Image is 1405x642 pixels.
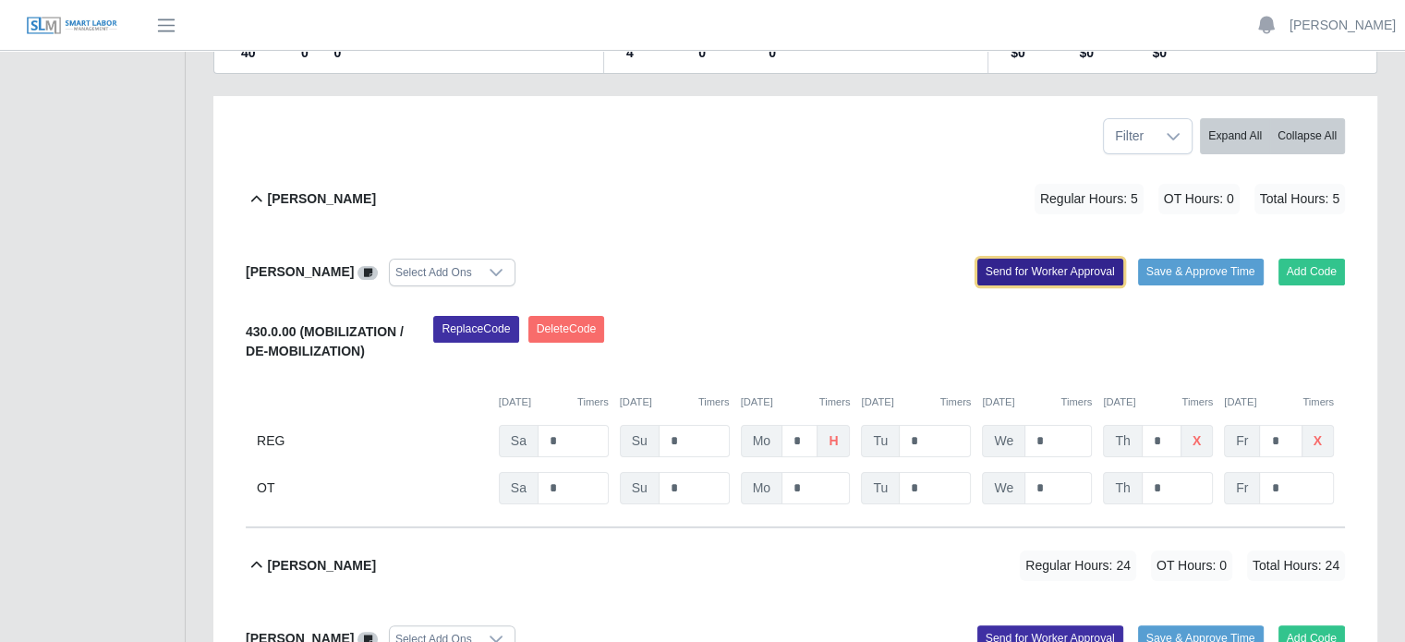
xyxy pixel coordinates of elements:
button: Timers [940,394,972,410]
button: Timers [1181,394,1213,410]
button: Timers [819,394,851,410]
span: Th [1103,425,1142,457]
span: We [982,425,1025,457]
div: [DATE] [620,394,730,410]
dd: $0 [1011,43,1064,62]
div: Select Add Ons [390,260,478,285]
button: Timers [1302,394,1334,410]
dd: 0 [769,43,818,62]
div: [DATE] [499,394,609,410]
button: Add Code [1278,259,1346,285]
button: Timers [1060,394,1092,410]
b: [PERSON_NAME] [268,189,376,209]
span: Fr [1224,472,1260,504]
b: [PERSON_NAME] [268,556,376,575]
b: 430.0.00 (MOBILIZATION / DE-MOBILIZATION) [246,324,404,358]
dd: 0 [333,43,389,62]
span: Su [620,425,660,457]
span: Sa [499,472,539,504]
span: Total Hours: 24 [1247,551,1345,581]
button: ReplaceCode [433,316,518,342]
span: Tu [861,425,900,457]
span: Regular Hours: 5 [1035,184,1144,214]
span: We [982,472,1025,504]
span: Filter [1104,119,1155,153]
span: Th [1103,472,1142,504]
div: [DATE] [982,394,1092,410]
dd: $0 [1152,43,1313,62]
span: Fr [1224,425,1260,457]
button: Collapse All [1269,118,1345,154]
b: h [829,431,838,451]
dd: 0 [301,43,319,62]
button: Save & Approve Time [1138,259,1264,285]
button: [PERSON_NAME] Regular Hours: 24 OT Hours: 0 Total Hours: 24 [246,528,1345,603]
a: [PERSON_NAME] [1290,16,1396,35]
span: Tu [861,472,900,504]
button: [PERSON_NAME] Regular Hours: 5 OT Hours: 0 Total Hours: 5 [246,162,1345,236]
button: Send for Worker Approval [977,259,1123,285]
dd: 4 [626,43,684,62]
dd: 40 [241,43,286,62]
b: [PERSON_NAME] [246,264,354,279]
div: [DATE] [1103,394,1213,410]
span: Total Hours: 5 [1254,184,1345,214]
img: SLM Logo [26,16,118,36]
dd: $0 [1079,43,1137,62]
span: OT Hours: 0 [1151,551,1232,581]
span: Regular Hours: 24 [1020,551,1136,581]
a: View/Edit Notes [357,264,378,279]
b: x [1314,431,1322,451]
div: [DATE] [861,394,971,410]
span: Su [620,472,660,504]
button: Expand All [1200,118,1270,154]
span: Sa [499,425,539,457]
span: OT Hours: 0 [1158,184,1240,214]
div: REG [257,425,488,457]
span: Mo [741,425,782,457]
div: bulk actions [1200,118,1345,154]
div: [DATE] [741,394,851,410]
button: Timers [698,394,730,410]
div: [DATE] [1224,394,1334,410]
span: Mo [741,472,782,504]
button: Timers [577,394,609,410]
b: x [1193,431,1201,451]
button: DeleteCode [528,316,605,342]
div: OT [257,472,488,504]
dd: 0 [698,43,754,62]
